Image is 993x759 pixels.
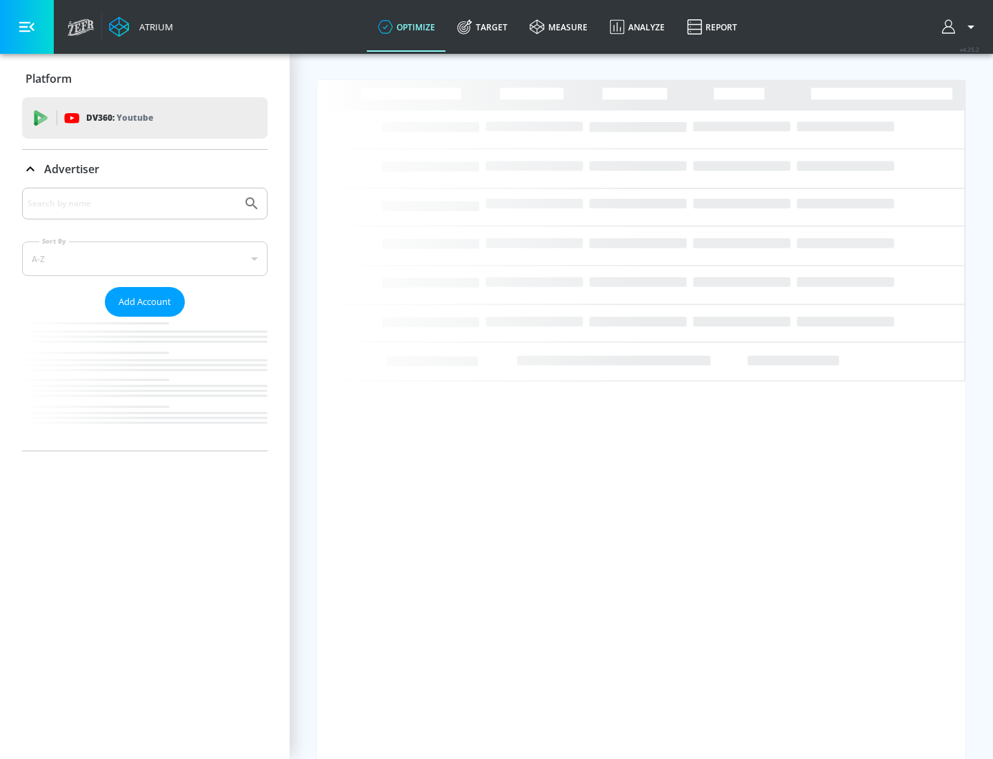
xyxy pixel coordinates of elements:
[119,294,171,310] span: Add Account
[519,2,599,52] a: measure
[22,188,268,451] div: Advertiser
[22,150,268,188] div: Advertiser
[676,2,748,52] a: Report
[39,237,69,246] label: Sort By
[117,110,153,125] p: Youtube
[86,110,153,126] p: DV360:
[599,2,676,52] a: Analyze
[28,195,237,213] input: Search by name
[109,17,173,37] a: Atrium
[22,59,268,98] div: Platform
[446,2,519,52] a: Target
[44,161,99,177] p: Advertiser
[22,97,268,139] div: DV360: Youtube
[105,287,185,317] button: Add Account
[367,2,446,52] a: optimize
[26,71,72,86] p: Platform
[22,241,268,276] div: A-Z
[960,46,979,53] span: v 4.25.2
[22,317,268,451] nav: list of Advertiser
[134,21,173,33] div: Atrium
